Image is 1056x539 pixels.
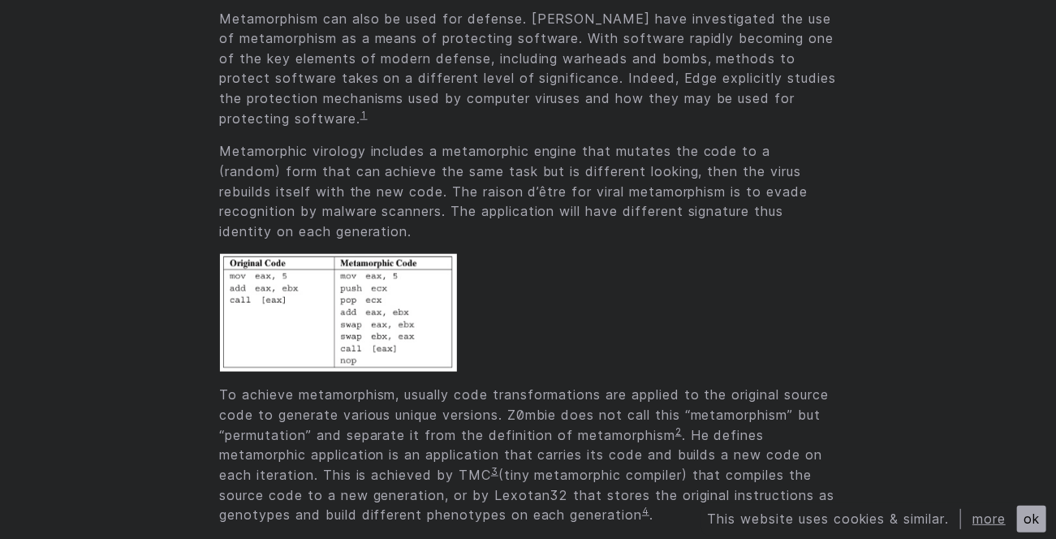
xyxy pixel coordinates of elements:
[1017,506,1046,533] div: ok
[675,425,682,438] a: 2
[220,9,837,129] p: Metamorphism can also be used for defense. [PERSON_NAME] have investigated the use of metamorphis...
[220,385,837,524] p: To achieve metamorphism, usually code transformations are applied to the original source code to ...
[972,511,1006,527] a: more
[220,141,837,241] p: Metamorphic virology includes a metamorphic engine that mutates the code to a (random) form that ...
[642,505,649,517] a: 4
[708,509,962,529] div: This website uses cookies & similar.
[360,109,368,121] a: 1
[220,254,457,372] img: a simple metamorphic evolution
[491,465,498,477] a: 3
